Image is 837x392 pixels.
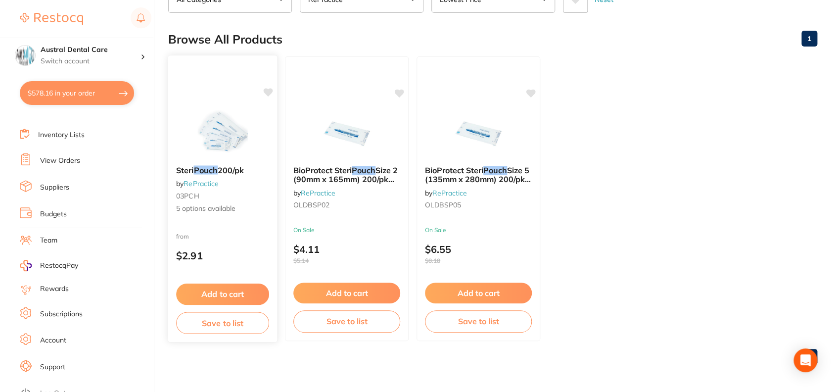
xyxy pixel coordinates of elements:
[293,257,400,264] span: $5.14
[193,165,217,175] em: Pouch
[425,244,532,264] p: $6.55
[40,336,66,345] a: Account
[801,29,817,49] a: 1
[293,227,400,234] small: On Sale
[425,257,532,264] span: $8.18
[20,260,32,271] img: RestocqPay
[40,236,57,245] a: Team
[176,284,269,305] button: Add to cart
[168,33,282,47] h2: Browse All Products
[425,283,532,303] button: Add to cart
[432,189,467,197] a: RePractice
[38,130,85,140] a: Inventory Lists
[293,166,400,184] b: BioProtect Steri Pouch Size 2 (90mm x 165mm) 200/pk 20/ctn
[184,179,219,188] a: RePractice
[293,244,400,264] p: $4.11
[425,189,467,197] span: by
[15,46,35,65] img: Austral Dental Care
[176,204,269,214] span: 5 options available
[176,250,269,261] p: $2.91
[293,189,335,197] span: by
[176,165,269,175] b: Steri Pouch 200/pk
[40,261,78,271] span: RestocqPay
[40,209,67,219] a: Budgets
[20,13,83,25] img: Restocq Logo
[293,283,400,303] button: Add to cart
[218,165,244,175] span: 200/pk
[483,165,507,175] em: Pouch
[176,312,269,334] button: Save to list
[293,310,400,332] button: Save to list
[425,165,531,194] span: Size 5 (135mm x 280mm) 200/pk 10/ctn
[293,165,352,175] span: BioProtect Steri
[41,45,140,55] h4: Austral Dental Care
[425,227,532,234] small: On Sale
[315,108,379,158] img: BioProtect Steri Pouch Size 2 (90mm x 165mm) 200/pk 20/ctn
[40,156,80,166] a: View Orders
[40,362,65,372] a: Support
[176,165,193,175] span: Steri
[425,166,532,184] b: BioProtect Steri Pouch Size 5 (135mm x 280mm) 200/pk 10/ctn
[301,189,335,197] a: RePractice
[176,179,219,188] span: by
[446,108,511,158] img: BioProtect Steri Pouch Size 5 (135mm x 280mm) 200/pk 10/ctn
[40,183,69,193] a: Suppliers
[176,191,199,200] span: 03PCH
[20,81,134,105] button: $578.16 in your order
[801,347,817,367] a: 1
[40,309,83,319] a: Subscriptions
[425,200,461,209] span: OLDBSP05
[425,310,532,332] button: Save to list
[293,200,329,209] span: OLDBSP02
[190,107,255,157] img: Steri Pouch 200/pk
[793,348,817,372] div: Open Intercom Messenger
[293,165,398,194] span: Size 2 (90mm x 165mm) 200/pk 20/ctn
[40,284,69,294] a: Rewards
[425,165,483,175] span: BioProtect Steri
[176,232,189,240] span: from
[41,56,140,66] p: Switch account
[352,165,375,175] em: Pouch
[20,260,78,271] a: RestocqPay
[20,7,83,30] a: Restocq Logo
